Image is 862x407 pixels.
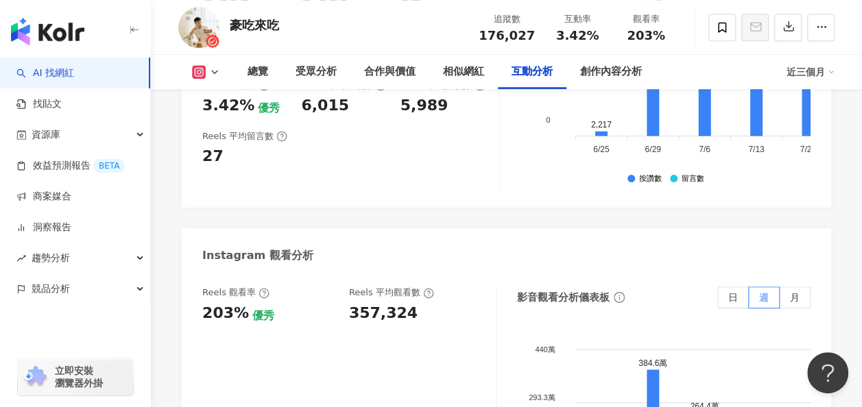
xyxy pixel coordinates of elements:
div: 6,015 [301,95,349,116]
div: 合作與價值 [364,64,416,80]
div: 追蹤數 [479,12,535,26]
span: 176,027 [479,28,535,42]
div: 優秀 [258,101,280,116]
div: 創作內容分析 [580,64,642,80]
div: 觀看率 [620,12,672,26]
div: 互動分析 [512,64,553,80]
div: 27 [202,146,224,167]
span: 週 [759,292,769,303]
div: Reels 觀看率 [202,286,270,299]
span: rise [16,254,26,263]
span: info-circle [612,290,627,305]
div: 按讚數 [639,175,662,184]
div: 優秀 [252,308,274,323]
div: 總覽 [248,64,268,80]
span: 立即安裝 瀏覽器外掛 [55,365,103,389]
tspan: 7/13 [748,145,765,155]
span: 趨勢分析 [32,243,70,273]
span: 3.42% [556,29,599,42]
div: 受眾分析 [296,64,337,80]
a: 商案媒合 [16,190,71,203]
div: Reels 平均觀看數 [349,286,434,299]
div: 豪吃來吃 [230,16,279,34]
div: 留言數 [682,175,704,184]
span: 月 [790,292,800,303]
tspan: 440萬 [535,345,555,354]
div: 203% [202,303,249,324]
a: 找貼文 [16,97,62,111]
span: 競品分析 [32,273,70,304]
img: chrome extension [22,366,49,388]
a: searchAI 找網紅 [16,66,74,80]
span: 資源庫 [32,119,60,150]
span: 203% [627,29,665,42]
div: 互動率 [551,12,603,26]
div: 357,324 [349,303,418,324]
tspan: 6/25 [593,145,610,155]
tspan: 293.3萬 [529,393,555,402]
img: KOL Avatar [178,7,219,48]
img: logo [11,18,84,45]
div: 近三個月 [787,61,835,83]
div: Reels 平均留言數 [202,130,287,143]
div: 相似網紅 [443,64,484,80]
div: Instagram 觀看分析 [202,248,313,263]
div: 3.42% [202,95,254,116]
tspan: 7/6 [699,145,710,155]
tspan: 0 [546,116,550,124]
iframe: Help Scout Beacon - Open [807,352,848,393]
a: 效益預測報告BETA [16,159,125,173]
a: chrome extension立即安裝 瀏覽器外掛 [18,358,133,395]
a: 洞察報告 [16,221,71,234]
span: 日 [728,292,738,303]
tspan: 6/29 [645,145,661,155]
div: 5,989 [400,95,448,116]
div: 影音觀看分析儀表板 [517,291,610,305]
tspan: 7/20 [800,145,816,155]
